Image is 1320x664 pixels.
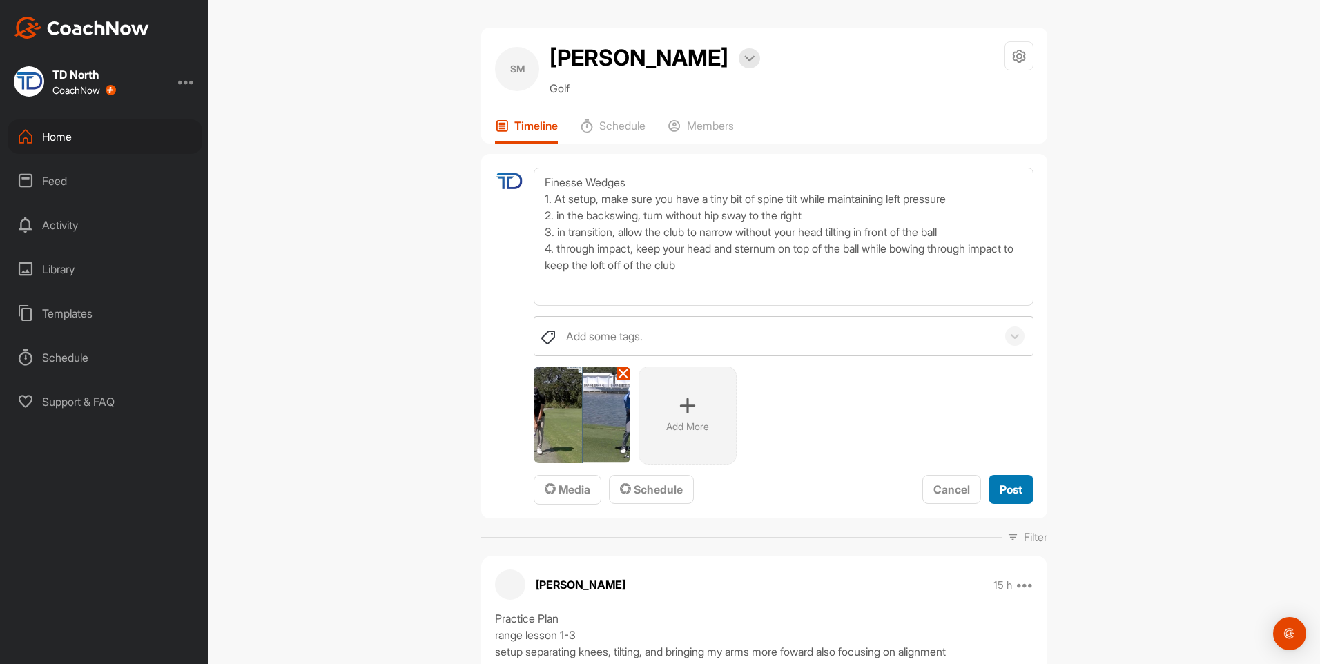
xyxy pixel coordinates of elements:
[8,119,202,154] div: Home
[534,168,1033,306] textarea: Finesse Wedges 1. At setup, make sure you have a tiny bit of spine tilt while maintaining left pr...
[550,41,728,75] h2: [PERSON_NAME]
[993,578,1012,592] p: 15 h
[1273,617,1306,650] div: Open Intercom Messenger
[666,420,709,433] p: Add More
[687,119,734,133] p: Members
[744,55,755,62] img: arrow-down
[534,367,630,463] img: image
[514,119,558,133] p: Timeline
[609,475,694,505] button: Schedule
[566,328,643,344] div: Add some tags.
[922,475,981,505] button: Cancel
[534,475,601,505] button: Media
[8,384,202,419] div: Support & FAQ
[495,47,539,91] div: SM
[599,119,646,133] p: Schedule
[1024,529,1047,545] p: Filter
[8,340,202,375] div: Schedule
[8,208,202,242] div: Activity
[536,576,625,593] p: [PERSON_NAME]
[52,85,116,96] div: CoachNow
[8,296,202,331] div: Templates
[14,17,149,39] img: CoachNow
[52,69,116,80] div: TD North
[550,80,760,97] p: Golf
[545,482,590,496] span: Media
[8,164,202,198] div: Feed
[14,66,44,97] img: square_a2c626d8416b12200a2ebc46ed2e55fa.jpg
[989,475,1033,505] button: Post
[620,482,683,496] span: Schedule
[495,168,523,196] img: avatar
[1000,482,1022,496] span: Post
[933,482,970,496] span: Cancel
[8,252,202,286] div: Library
